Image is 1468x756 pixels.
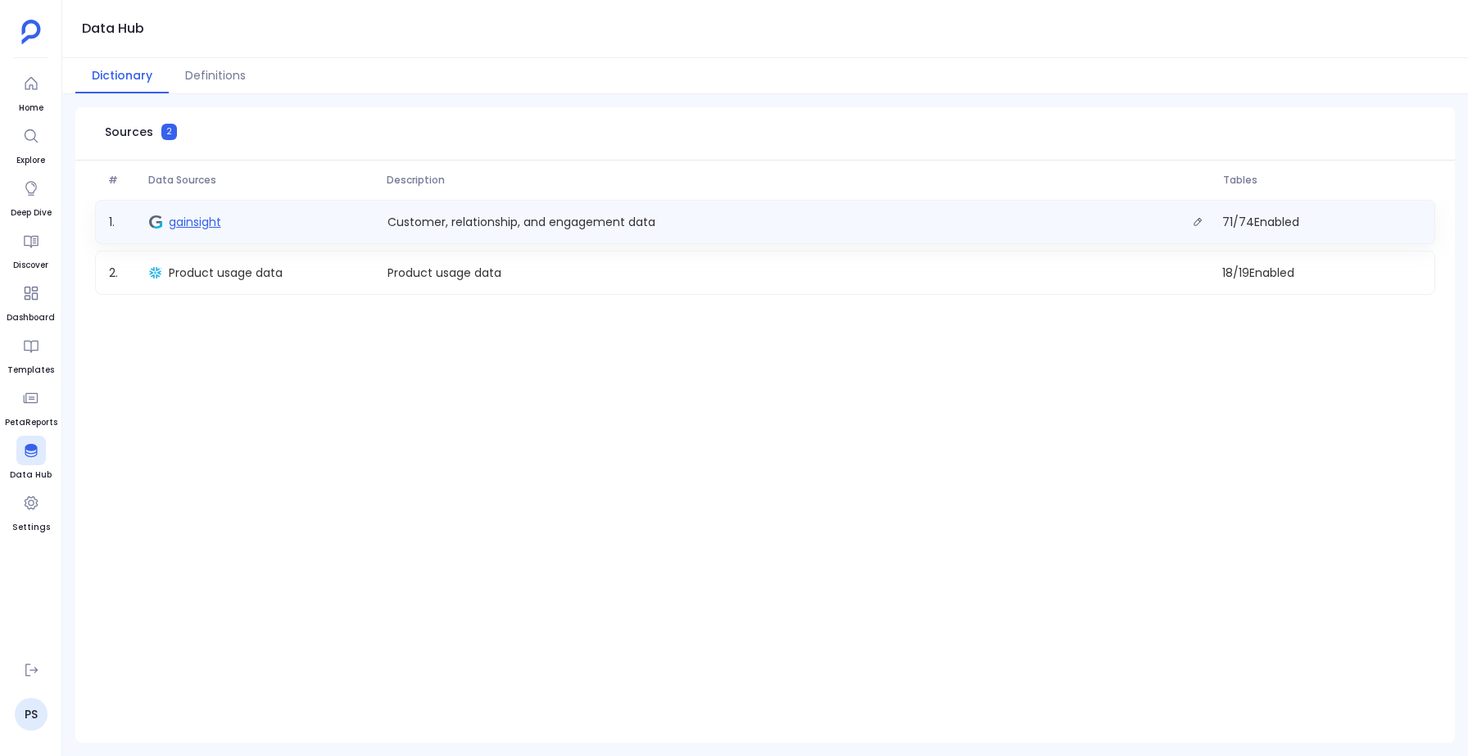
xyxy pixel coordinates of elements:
a: PS [15,698,48,731]
p: Product usage data [381,265,508,281]
a: Templates [7,331,54,377]
span: Discover [13,259,48,272]
span: gainsight [169,214,221,230]
span: Settings [12,521,50,534]
button: Dictionary [75,58,169,93]
a: Settings [12,488,50,534]
span: PetaReports [5,416,57,429]
span: 71 / 74 Enabled [1216,211,1428,233]
span: Data Hub [10,469,52,482]
a: Discover [13,226,48,272]
span: Description [380,174,1217,187]
a: Deep Dive [11,174,52,220]
button: Edit description. [1186,211,1209,233]
span: Explore [16,154,46,167]
a: PetaReports [5,383,57,429]
img: petavue logo [21,20,41,44]
span: Product usage data [169,265,283,281]
span: 1 . [102,211,143,233]
span: Sources [105,124,153,140]
span: 2 [161,124,177,140]
span: 2 . [102,265,143,281]
a: Data Hub [10,436,52,482]
a: Home [16,69,46,115]
span: Tables [1217,174,1429,187]
span: Data Sources [142,174,381,187]
p: Customer, relationship, and engagement data [381,214,662,230]
span: Deep Dive [11,206,52,220]
span: 18 / 19 Enabled [1216,265,1428,281]
span: Home [16,102,46,115]
span: # [102,174,142,187]
a: Dashboard [7,278,55,324]
h1: Data Hub [82,17,144,40]
span: Dashboard [7,311,55,324]
span: Templates [7,364,54,377]
button: Definitions [169,58,262,93]
a: Explore [16,121,46,167]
